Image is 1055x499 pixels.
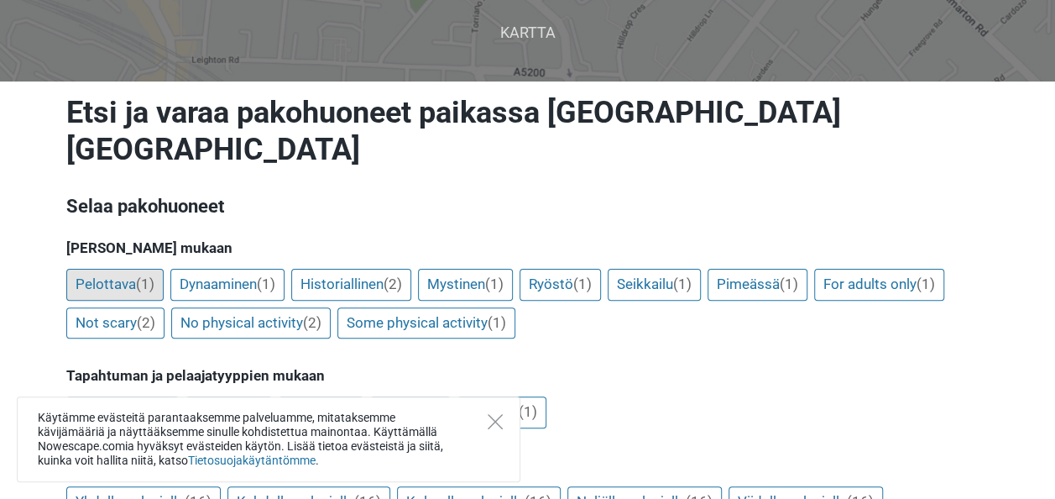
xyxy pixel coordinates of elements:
span: (1) [780,276,798,292]
span: (1) [257,276,275,292]
span: (1) [136,276,154,292]
a: Tietosuojakäytäntömme [188,454,316,467]
a: Dynaaminen(1) [170,269,285,301]
h5: Pelaajien määrän mukaan [66,457,990,474]
span: (1) [917,276,935,292]
span: (1) [573,276,592,292]
a: For adults only(1) [814,269,944,301]
span: (1) [673,276,692,292]
a: Pimeässä(1) [708,269,807,301]
h5: [PERSON_NAME] mukaan [66,239,990,256]
a: Not scary(2) [66,307,165,339]
h5: Tapahtuman ja pelaajatyyppien mukaan [66,367,990,384]
a: Mystinen(1) [418,269,513,301]
span: (1) [485,276,504,292]
a: Historiallinen(2) [291,269,411,301]
a: Some physical activity(1) [337,307,515,339]
a: Ryöstö(1) [520,269,601,301]
span: (2) [137,314,155,331]
div: Käytämme evästeitä parantaaksemme palveluamme, mitataksemme kävijämääriä ja näyttääksemme sinulle... [17,397,520,482]
h3: Selaa pakohuoneet [66,193,990,220]
a: No physical activity(2) [171,307,331,339]
button: Close [488,414,503,429]
span: (1) [519,403,537,420]
a: Seikkailu(1) [608,269,701,301]
a: Pelottava(1) [66,269,164,301]
h1: Etsi ja varaa pakohuoneet paikassa [GEOGRAPHIC_DATA] [GEOGRAPHIC_DATA] [66,94,990,168]
span: (2) [384,276,402,292]
span: (2) [303,314,321,331]
span: (1) [488,314,506,331]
